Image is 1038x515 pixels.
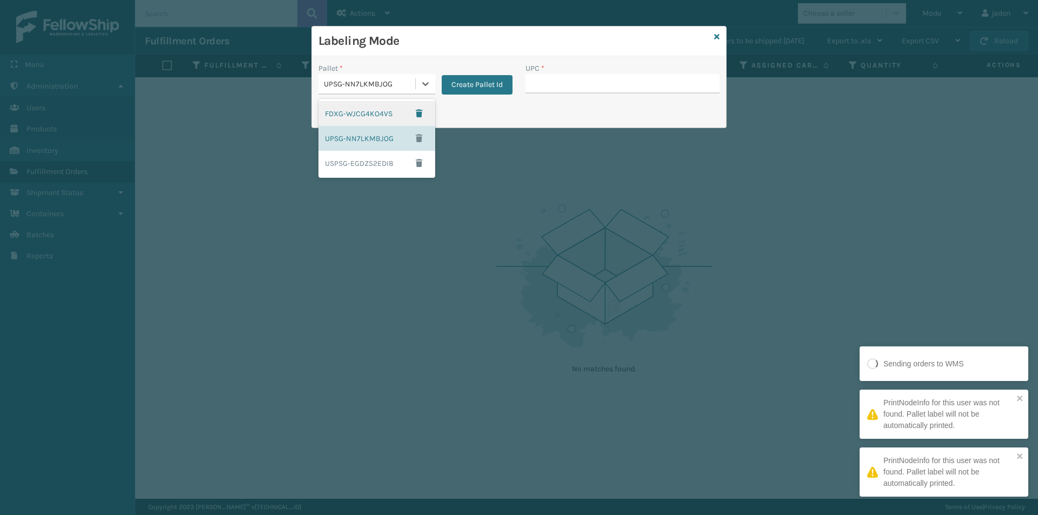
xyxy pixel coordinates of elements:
div: PrintNodeInfo for this user was not found. Pallet label will not be automatically printed. [883,397,1013,431]
label: Pallet [318,63,343,74]
label: UPC [525,63,544,74]
div: UPSG-NN7LKMBJOG [318,126,435,151]
button: close [1016,452,1024,462]
button: close [1016,394,1024,404]
h3: Labeling Mode [318,33,710,49]
div: PrintNodeInfo for this user was not found. Pallet label will not be automatically printed. [883,455,1013,489]
div: Sending orders to WMS [883,358,964,370]
div: UPSG-NN7LKMBJOG [324,78,416,90]
button: Create Pallet Id [442,75,513,95]
div: USPSG-EGDZ52EDI8 [318,151,435,176]
div: FDXG-WJCG4KO4VS [318,101,435,126]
